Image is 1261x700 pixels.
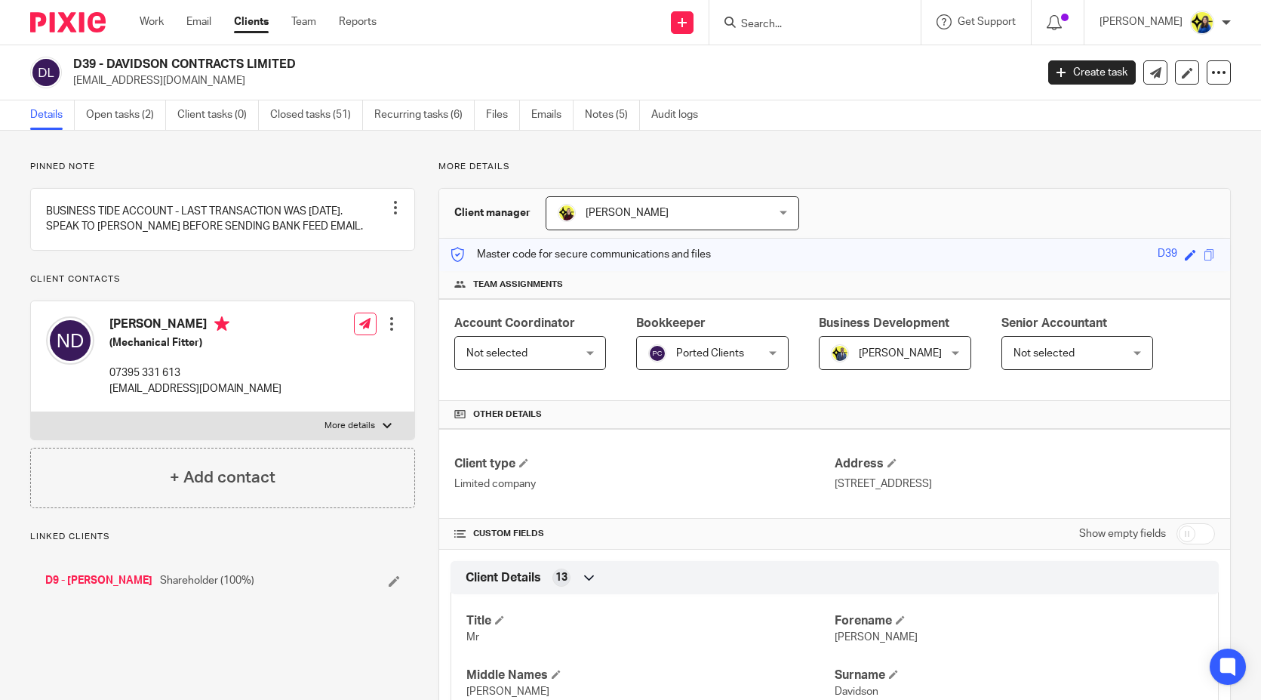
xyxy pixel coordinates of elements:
a: Notes (5) [585,100,640,130]
span: Mr [466,632,479,643]
h4: Title [466,613,835,629]
a: Files [486,100,520,130]
a: Emails [531,100,574,130]
i: Primary [214,316,229,331]
img: Dennis-Starbridge.jpg [831,344,849,362]
span: [PERSON_NAME] [835,632,918,643]
span: Senior Accountant [1001,317,1107,329]
a: D9 - [PERSON_NAME] [45,573,152,588]
p: More details [438,161,1231,173]
p: [PERSON_NAME] [1100,14,1183,29]
span: Bookkeeper [636,317,706,329]
span: Shareholder (100%) [160,573,254,588]
a: Details [30,100,75,130]
img: svg%3E [30,57,62,88]
span: Team assignments [473,279,563,291]
a: Team [291,14,316,29]
p: Linked clients [30,531,415,543]
a: Audit logs [651,100,709,130]
h4: CUSTOM FIELDS [454,528,835,540]
span: Not selected [1013,348,1075,359]
a: Work [140,14,164,29]
h4: + Add contact [170,466,275,489]
img: Bobo-Starbridge%201.jpg [1190,11,1214,35]
span: Other details [473,409,542,421]
p: More details [324,420,375,432]
span: [PERSON_NAME] [466,686,549,697]
h4: Address [835,456,1215,472]
img: svg%3E [46,316,94,365]
p: [STREET_ADDRESS] [835,476,1215,492]
p: [EMAIL_ADDRESS][DOMAIN_NAME] [109,381,281,396]
img: Pixie [30,12,106,32]
a: Email [186,14,211,29]
p: Client contacts [30,273,415,285]
input: Search [740,18,875,32]
span: Client Details [466,570,541,586]
h4: [PERSON_NAME] [109,316,281,335]
a: Create task [1048,60,1136,85]
img: Megan-Starbridge.jpg [558,204,576,222]
h3: Client manager [454,205,531,220]
a: Reports [339,14,377,29]
p: Limited company [454,476,835,492]
a: Clients [234,14,269,29]
span: [PERSON_NAME] [859,348,942,359]
span: 13 [555,570,567,585]
span: Ported Clients [676,348,744,359]
p: Pinned note [30,161,415,173]
a: Closed tasks (51) [270,100,363,130]
h4: Middle Names [466,668,835,683]
img: svg%3E [648,344,666,362]
span: [PERSON_NAME] [586,208,669,218]
span: Get Support [958,17,1016,27]
p: Master code for secure communications and files [451,247,711,262]
a: Client tasks (0) [177,100,259,130]
a: Recurring tasks (6) [374,100,475,130]
h2: D39 - DAVIDSON CONTRACTS LIMITED [73,57,835,72]
span: Business Development [819,317,949,329]
h4: Client type [454,456,835,472]
h4: Surname [835,668,1203,683]
div: D39 [1158,246,1177,264]
span: Davidson [835,686,878,697]
a: Open tasks (2) [86,100,166,130]
label: Show empty fields [1079,526,1166,541]
span: Not selected [466,348,527,359]
p: [EMAIL_ADDRESS][DOMAIN_NAME] [73,73,1026,88]
span: Account Coordinator [454,317,575,329]
h5: (Mechanical Fitter) [109,335,281,350]
h4: Forename [835,613,1203,629]
p: 07395 331 613 [109,365,281,381]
